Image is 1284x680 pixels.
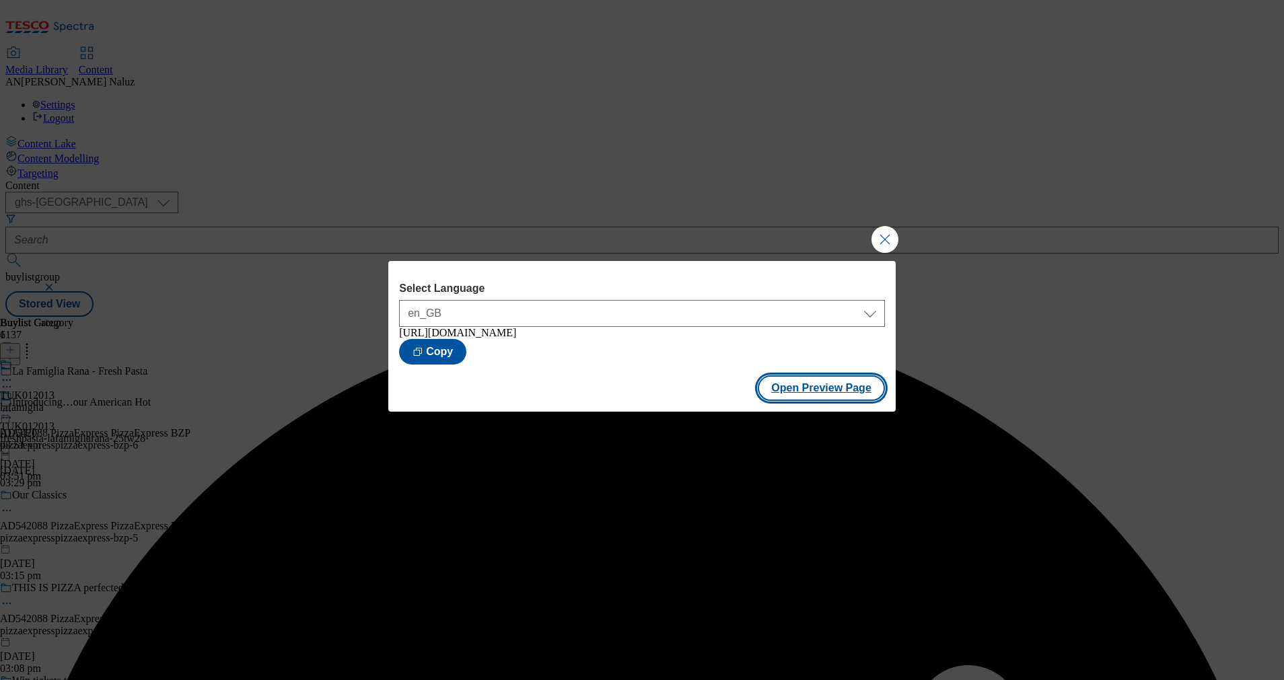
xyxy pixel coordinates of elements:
div: [URL][DOMAIN_NAME] [399,327,885,339]
label: Select Language [399,282,885,295]
button: Copy [399,339,466,365]
button: Close Modal [871,226,898,253]
div: Modal [388,261,896,412]
button: Open Preview Page [758,375,885,401]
